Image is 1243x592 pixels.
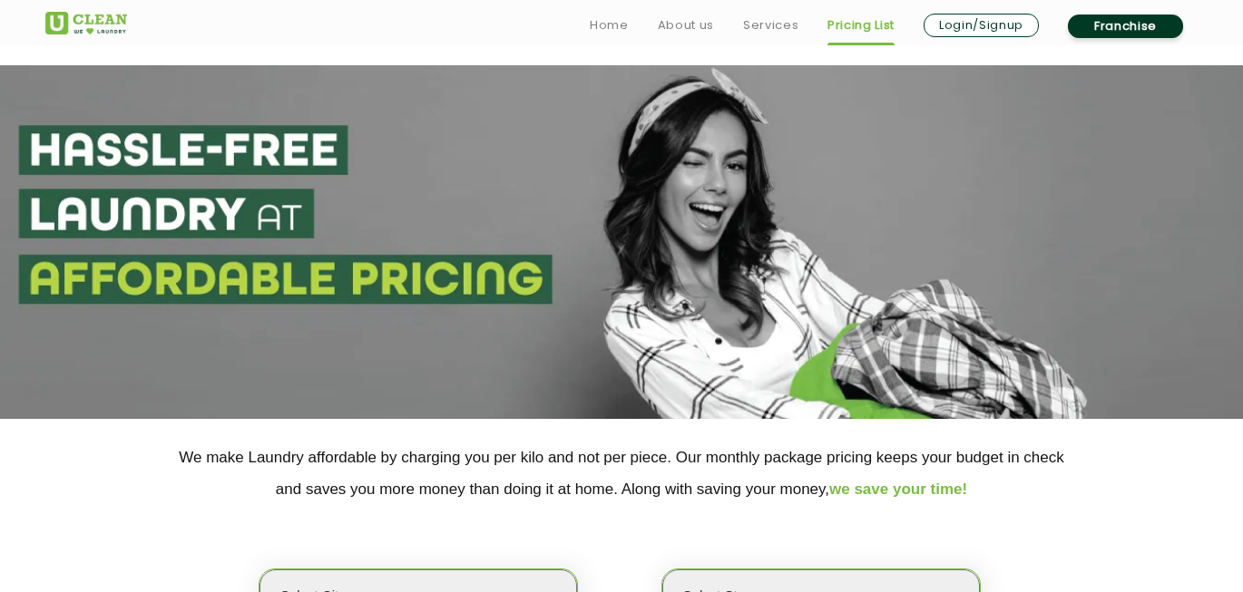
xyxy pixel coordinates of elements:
[590,15,629,36] a: Home
[924,14,1039,37] a: Login/Signup
[743,15,798,36] a: Services
[827,15,895,36] a: Pricing List
[45,12,127,34] img: UClean Laundry and Dry Cleaning
[1068,15,1183,38] a: Franchise
[45,442,1198,505] p: We make Laundry affordable by charging you per kilo and not per piece. Our monthly package pricin...
[829,480,967,498] span: we save your time!
[658,15,714,36] a: About us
